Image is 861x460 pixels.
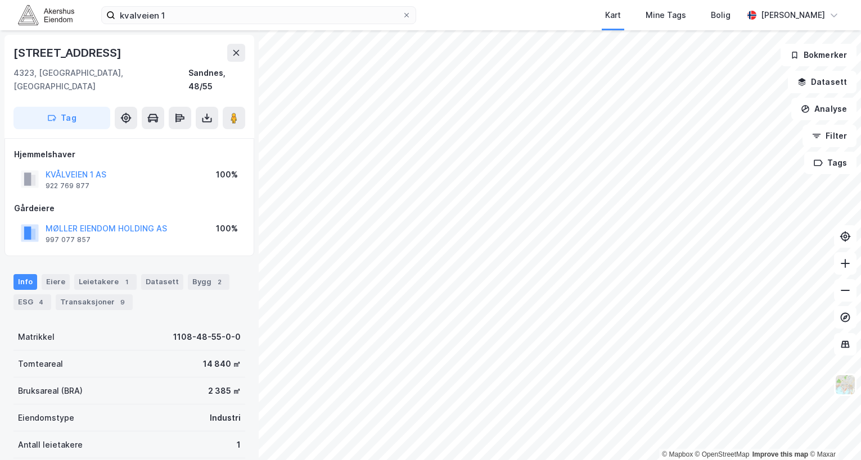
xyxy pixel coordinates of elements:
[121,276,132,288] div: 1
[13,66,188,93] div: 4323, [GEOGRAPHIC_DATA], [GEOGRAPHIC_DATA]
[216,222,238,235] div: 100%
[117,297,128,308] div: 9
[46,235,91,244] div: 997 077 857
[216,168,238,181] div: 100%
[208,384,241,398] div: 2 385 ㎡
[646,8,686,22] div: Mine Tags
[46,181,89,190] div: 922 769 877
[662,450,693,458] a: Mapbox
[18,384,83,398] div: Bruksareal (BRA)
[761,8,825,22] div: [PERSON_NAME]
[788,71,857,93] button: Datasett
[203,357,241,371] div: 14 840 ㎡
[188,66,245,93] div: Sandnes, 48/55
[835,374,856,395] img: Z
[13,44,124,62] div: [STREET_ADDRESS]
[13,274,37,290] div: Info
[711,8,731,22] div: Bolig
[13,107,110,129] button: Tag
[18,438,83,452] div: Antall leietakere
[42,274,70,290] div: Eiere
[237,438,241,452] div: 1
[781,44,857,66] button: Bokmerker
[173,330,241,344] div: 1108-48-55-0-0
[56,294,133,310] div: Transaksjoner
[791,98,857,120] button: Analyse
[115,7,402,24] input: Søk på adresse, matrikkel, gårdeiere, leietakere eller personer
[35,297,47,308] div: 4
[803,125,857,147] button: Filter
[605,8,621,22] div: Kart
[804,152,857,174] button: Tags
[14,148,245,161] div: Hjemmelshaver
[18,411,74,425] div: Eiendomstype
[141,274,183,290] div: Datasett
[752,450,808,458] a: Improve this map
[13,294,51,310] div: ESG
[805,406,861,460] div: Kontrollprogram for chat
[14,202,245,215] div: Gårdeiere
[805,406,861,460] iframe: Chat Widget
[214,276,225,288] div: 2
[74,274,137,290] div: Leietakere
[18,330,55,344] div: Matrikkel
[18,5,74,25] img: akershus-eiendom-logo.9091f326c980b4bce74ccdd9f866810c.svg
[18,357,63,371] div: Tomteareal
[188,274,229,290] div: Bygg
[695,450,750,458] a: OpenStreetMap
[210,411,241,425] div: Industri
